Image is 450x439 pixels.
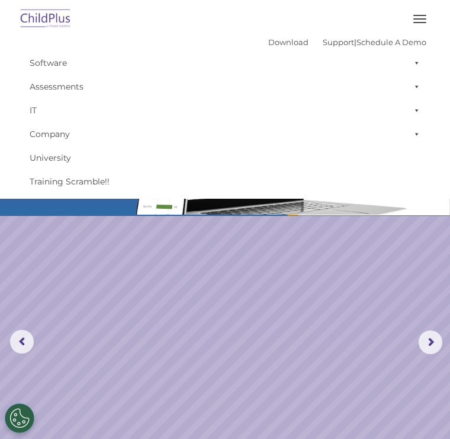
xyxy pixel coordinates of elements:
a: University [24,146,426,170]
a: IT [24,98,426,122]
img: ChildPlus by Procare Solutions [18,5,73,33]
iframe: Chat Widget [250,311,450,439]
a: Download [268,37,308,47]
span: Phone number [194,117,245,126]
button: Cookies Settings [5,403,34,433]
a: Support [323,37,354,47]
span: Last name [194,69,230,78]
a: Company [24,122,426,146]
font: | [268,37,426,47]
a: Software [24,51,426,75]
a: Assessments [24,75,426,98]
a: Schedule A Demo [356,37,426,47]
a: Training Scramble!! [24,170,426,193]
